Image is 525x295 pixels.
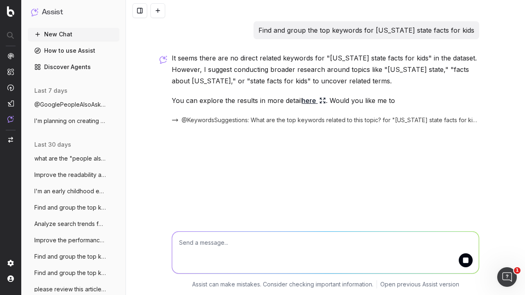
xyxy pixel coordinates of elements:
span: last 30 days [34,141,71,149]
button: Find and group the top keywords for play [28,266,119,279]
a: here [302,95,326,106]
span: I'm an early childhood education expert [34,187,106,195]
img: Setting [7,260,14,266]
span: Find and group the top keywords for coop [34,203,106,212]
img: Studio [7,100,14,107]
span: Find and group the top keywords for play [34,269,106,277]
a: Discover Agents [28,60,119,74]
p: Find and group the top keywords for [US_STATE] state facts for kids [258,25,474,36]
img: Intelligence [7,68,14,75]
span: 1 [514,267,521,274]
span: @GooglePeopleAlsoAsk What questions do p [34,101,106,109]
img: Assist [31,8,38,16]
h1: Assist [42,7,63,18]
button: @KeywordsSuggestions: What are the top keywords related to this topic? for "[US_STATE] state fact... [172,116,479,124]
img: Botify logo [7,6,14,17]
span: what are the "people also ask" questions [34,154,106,163]
iframe: Intercom live chat [497,267,517,287]
img: Switch project [8,137,13,143]
span: I'm planning on creating a blog post for [34,117,106,125]
button: New Chat [28,28,119,41]
button: Find and group the top keywords for coop [28,201,119,214]
img: Activation [7,84,14,91]
button: Improve the performance of this blog pos [28,234,119,247]
p: You can explore the results in more detail . Would you like me to [172,95,479,106]
span: last 7 days [34,87,67,95]
img: Botify assist logo [159,56,167,64]
button: Improve the readability and SEo performa [28,168,119,181]
p: It seems there are no direct related keywords for "[US_STATE] state facts for kids" in the datase... [172,52,479,87]
a: How to use Assist [28,44,119,57]
button: I'm an early childhood education expert [28,185,119,198]
span: please review this article [URL] [34,285,106,293]
span: Improve the readability and SEo performa [34,171,106,179]
img: Assist [7,116,14,123]
button: Find and group the top keywords for Pres [28,250,119,263]
span: Improve the performance of this blog pos [34,236,106,244]
p: Assist can make mistakes. Consider checking important information. [192,280,373,288]
span: Find and group the top keywords for Pres [34,253,106,261]
a: Open previous Assist version [380,280,459,288]
button: what are the "people also ask" questions [28,152,119,165]
img: My account [7,275,14,282]
button: I'm planning on creating a blog post for [28,114,119,127]
span: @KeywordsSuggestions: What are the top keywords related to this topic? for "[US_STATE] state fact... [182,116,479,124]
span: Analyze search trends for fall and early [34,220,106,228]
button: Assist [31,7,116,18]
button: Analyze search trends for fall and early [28,217,119,230]
button: @GooglePeopleAlsoAsk What questions do p [28,98,119,111]
img: Analytics [7,53,14,59]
